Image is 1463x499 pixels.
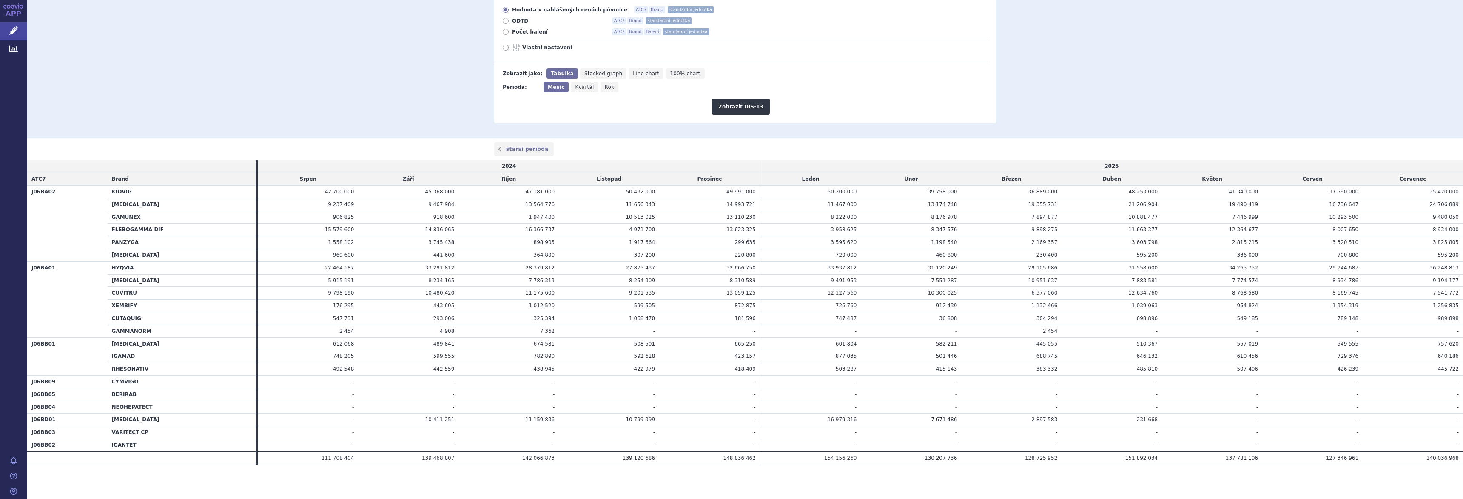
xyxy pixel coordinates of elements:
span: - [855,404,857,410]
span: 3 320 510 [1332,239,1358,245]
span: - [955,391,957,397]
span: 918 600 [433,214,455,220]
span: - [1457,328,1459,334]
span: 9 798 190 [328,290,354,296]
span: 37 590 000 [1329,189,1358,195]
span: 220 800 [734,252,756,258]
span: 460 800 [936,252,957,258]
span: 599 505 [634,303,655,309]
span: - [653,328,655,334]
span: 503 287 [836,366,857,372]
span: - [1156,379,1158,385]
span: Vlastní nastavení [522,44,616,51]
span: 549 185 [1237,315,1258,321]
span: - [1156,391,1158,397]
span: 13 110 230 [726,214,756,220]
span: 3 825 805 [1433,239,1459,245]
span: 28 379 812 [526,265,555,271]
span: 230 400 [1036,252,1058,258]
span: 557 019 [1237,341,1258,347]
span: 438 945 [534,366,555,372]
span: 21 206 904 [1128,201,1158,207]
span: 7 541 772 [1433,290,1459,296]
span: Brand [112,176,129,182]
th: RHESONATIV [108,363,256,376]
span: 49 991 000 [726,189,756,195]
td: Červenec [1363,173,1463,186]
span: 1 947 400 [529,214,555,220]
span: 782 890 [534,353,555,359]
span: Brand [649,6,665,13]
th: J06BD01 [27,414,108,426]
span: - [855,391,857,397]
span: - [352,417,354,422]
span: 595 200 [1437,252,1459,258]
span: 22 464 187 [325,265,354,271]
span: standardní jednotka [663,28,709,35]
th: NEOHEPATECT [108,401,256,414]
td: Listopad [559,173,659,186]
span: - [352,404,354,410]
span: ATC7 [612,17,626,24]
span: - [1357,379,1358,385]
span: 700 800 [1337,252,1358,258]
th: [MEDICAL_DATA] [108,249,256,261]
span: - [1256,404,1258,410]
th: CUTAQUIG [108,312,256,325]
span: 35 420 000 [1429,189,1459,195]
span: 640 186 [1437,353,1459,359]
th: CUVITRU [108,287,256,300]
span: 9 898 275 [1031,227,1057,232]
span: 510 367 [1137,341,1158,347]
span: 36 889 000 [1028,189,1058,195]
th: CYMVIGO [108,375,256,388]
span: 507 406 [1237,366,1258,372]
span: 36 248 813 [1429,265,1459,271]
th: BERIRAB [108,388,256,401]
span: 426 239 [1337,366,1358,372]
span: 11 175 600 [526,290,555,296]
span: 19 355 731 [1028,201,1058,207]
span: ATC7 [31,176,46,182]
span: - [553,404,555,410]
span: 1 256 835 [1433,303,1459,309]
span: 50 200 000 [828,189,857,195]
span: Stacked graph [584,71,622,77]
span: - [653,379,655,385]
span: 19 490 419 [1229,201,1258,207]
span: Brand [627,17,643,24]
span: 549 555 [1337,341,1358,347]
span: 24 706 889 [1429,201,1459,207]
span: 11 159 836 [526,417,555,422]
a: starší perioda [494,142,554,156]
span: - [1357,328,1358,334]
span: - [1056,391,1057,397]
span: - [754,328,755,334]
span: 15 579 600 [325,227,354,232]
span: 47 181 000 [526,189,555,195]
span: ATC7 [634,6,648,13]
span: 336 000 [1237,252,1258,258]
span: - [1457,417,1459,422]
span: - [754,404,755,410]
span: Měsíc [548,84,564,90]
span: 2 897 583 [1031,417,1057,422]
td: Září [358,173,458,186]
td: Srpen [258,173,358,186]
span: - [453,379,454,385]
span: - [352,391,354,397]
td: Leden [760,173,861,186]
span: 877 035 [836,353,857,359]
span: 9 194 177 [1433,278,1459,284]
span: 13 623 325 [726,227,756,232]
span: - [553,391,555,397]
td: Červen [1262,173,1363,186]
span: - [1256,328,1258,334]
span: Tabulka [551,71,573,77]
span: Balení [644,28,661,35]
span: - [1056,404,1057,410]
th: J06BB04 [27,401,108,414]
span: - [1457,404,1459,410]
span: 1 558 102 [328,239,354,245]
span: 39 758 000 [928,189,957,195]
